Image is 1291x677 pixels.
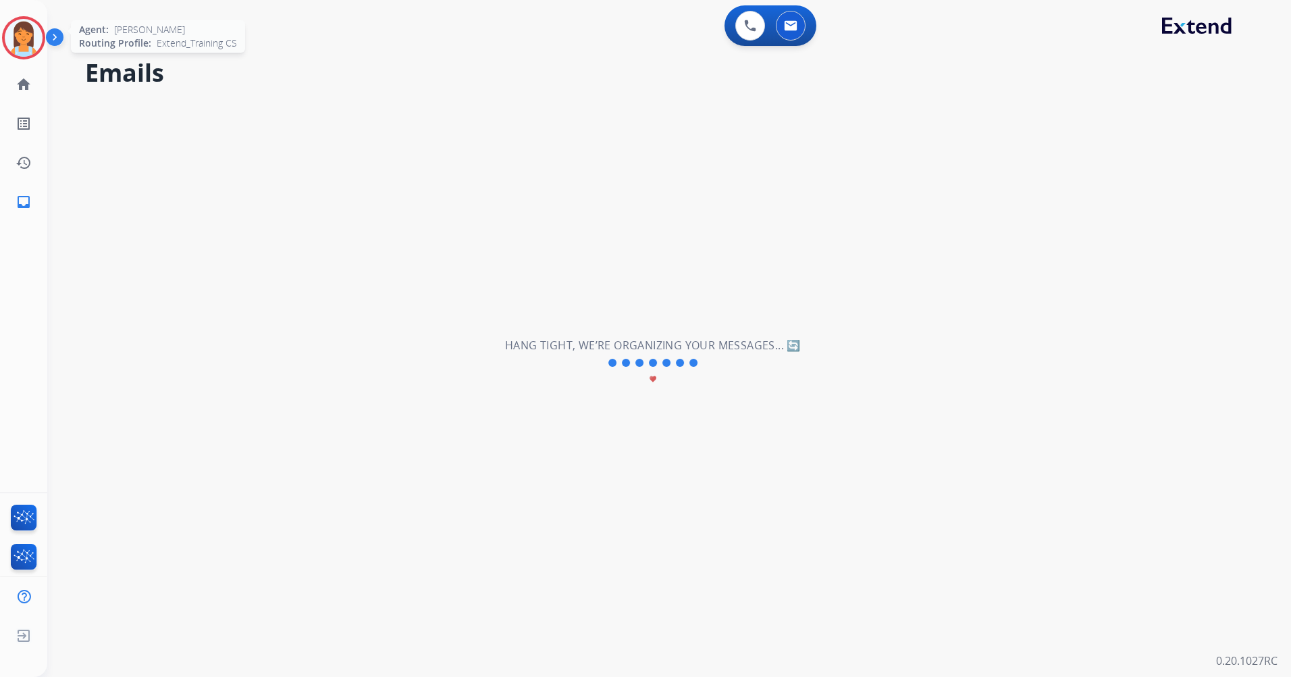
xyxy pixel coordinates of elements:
mat-icon: list_alt [16,116,32,132]
span: [PERSON_NAME] [114,23,185,36]
span: Routing Profile: [79,36,151,50]
p: 0.20.1027RC [1216,653,1277,669]
h2: Hang tight, we’re organizing your messages... 🔄 [505,337,801,353]
h2: Emails [85,59,1259,86]
mat-icon: history [16,155,32,171]
mat-icon: favorite [649,375,657,383]
mat-icon: home [16,76,32,93]
span: Extend_Training CS [157,36,237,50]
mat-icon: inbox [16,194,32,210]
img: avatar [5,19,43,57]
span: Agent: [79,23,109,36]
